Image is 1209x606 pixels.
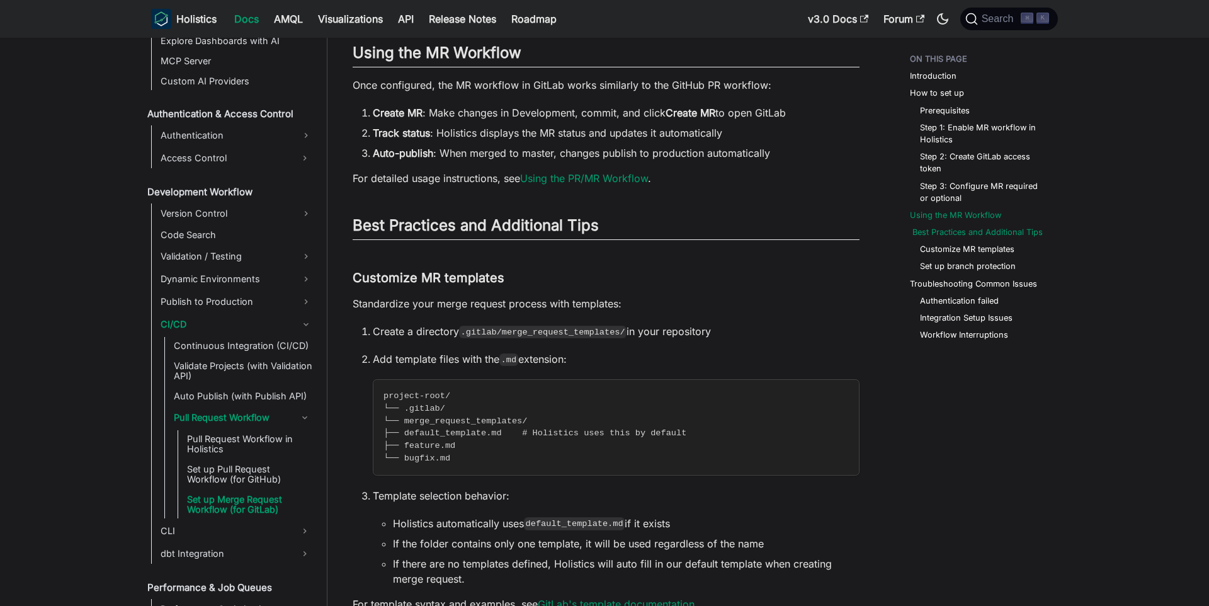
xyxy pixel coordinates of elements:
[373,146,860,161] li: : When merged to master, changes publish to production automatically
[373,106,423,119] strong: Create MR
[310,9,390,29] a: Visualizations
[800,9,876,29] a: v3.0 Docs
[353,296,860,311] p: Standardize your merge request process with templates:
[353,77,860,93] p: Once configured, the MR workflow in GitLab works similarly to the GitHub PR workflow:
[390,9,421,29] a: API
[227,9,266,29] a: Docs
[459,326,627,338] code: .gitlab/merge_request_templates/
[373,127,430,139] strong: Track status
[978,13,1021,25] span: Search
[293,148,316,168] button: Expand sidebar category 'Access Control'
[383,404,445,413] span: └── .gitlab/
[499,353,518,366] code: .md
[920,312,1013,324] a: Integration Setup Issues
[176,11,217,26] b: Holistics
[266,9,310,29] a: AMQL
[157,72,316,90] a: Custom AI Providers
[876,9,932,29] a: Forum
[383,454,450,463] span: └── bugfix.md
[353,270,860,286] h3: Customize MR templates
[353,43,860,67] h2: Using the MR Workflow
[157,521,293,541] a: CLI
[157,314,316,334] a: CI/CD
[920,329,1008,341] a: Workflow Interruptions
[183,491,316,518] a: Set up Merge Request Workflow (for GitLab)
[920,122,1045,146] a: Step 1: Enable MR workflow in Holistics
[373,488,860,503] p: Template selection behavior:
[293,408,316,428] button: Collapse sidebar category 'Pull Request Workflow'
[157,52,316,70] a: MCP Server
[910,278,1037,290] a: Troubleshooting Common Issues
[373,324,860,339] p: Create a directory in your repository
[920,105,970,117] a: Prerequisites
[157,125,316,146] a: Authentication
[383,441,455,450] span: ├── feature.md
[666,106,715,119] strong: Create MR
[183,460,316,488] a: Set up Pull Request Workflow (for GitHub)
[293,521,316,541] button: Expand sidebar category 'CLI'
[504,9,564,29] a: Roadmap
[157,148,293,168] a: Access Control
[524,517,625,530] code: default_template.md
[383,428,686,438] span: ├── default_template.md # Holistics uses this by default
[151,9,171,29] img: Holistics
[393,536,860,551] li: If the folder contains only one template, it will be used regardless of the name
[920,260,1016,272] a: Set up branch protection
[373,125,860,140] li: : Holistics displays the MR status and updates it automatically
[912,226,1043,238] a: Best Practices and Additional Tips
[1021,13,1033,24] kbd: ⌘
[170,357,316,385] a: Validate Projects (with Validation API)
[157,226,316,244] a: Code Search
[920,180,1045,204] a: Step 3: Configure MR required or optional
[393,556,860,586] li: If there are no templates defined, Holistics will auto fill in our default template when creating...
[960,8,1058,30] button: Search (Command+K)
[1036,13,1049,24] kbd: K
[151,9,217,29] a: HolisticsHolistics
[373,352,860,367] p: Add template files with the extension:
[170,408,293,428] a: Pull Request Workflow
[170,387,316,405] a: Auto Publish (with Publish API)
[157,246,316,266] a: Validation / Testing
[910,70,956,82] a: Introduction
[353,216,860,240] h2: Best Practices and Additional Tips
[383,416,527,426] span: └── merge_request_templates/
[933,9,953,29] button: Switch between dark and light mode (currently dark mode)
[520,172,648,185] a: Using the PR/MR Workflow
[144,105,316,123] a: Authentication & Access Control
[157,203,316,224] a: Version Control
[373,147,433,159] strong: Auto-publish
[910,209,1001,221] a: Using the MR Workflow
[157,32,316,50] a: Explore Dashboards with AI
[383,391,450,401] span: project-root/
[920,295,999,307] a: Authentication failed
[157,544,293,564] a: dbt Integration
[157,292,316,312] a: Publish to Production
[157,269,316,289] a: Dynamic Environments
[920,243,1014,255] a: Customize MR templates
[293,544,316,564] button: Expand sidebar category 'dbt Integration'
[144,183,316,201] a: Development Workflow
[920,151,1045,174] a: Step 2: Create GitLab access token
[393,516,860,531] li: Holistics automatically uses if it exists
[373,105,860,120] li: : Make changes in Development, commit, and click to open GitLab
[144,579,316,597] a: Performance & Job Queues
[353,171,860,186] p: For detailed usage instructions, see .
[139,38,327,606] nav: Docs sidebar
[170,337,316,355] a: Continuous Integration (CI/CD)
[910,87,964,99] a: How to set up
[421,9,504,29] a: Release Notes
[183,430,316,458] a: Pull Request Workflow in Holistics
